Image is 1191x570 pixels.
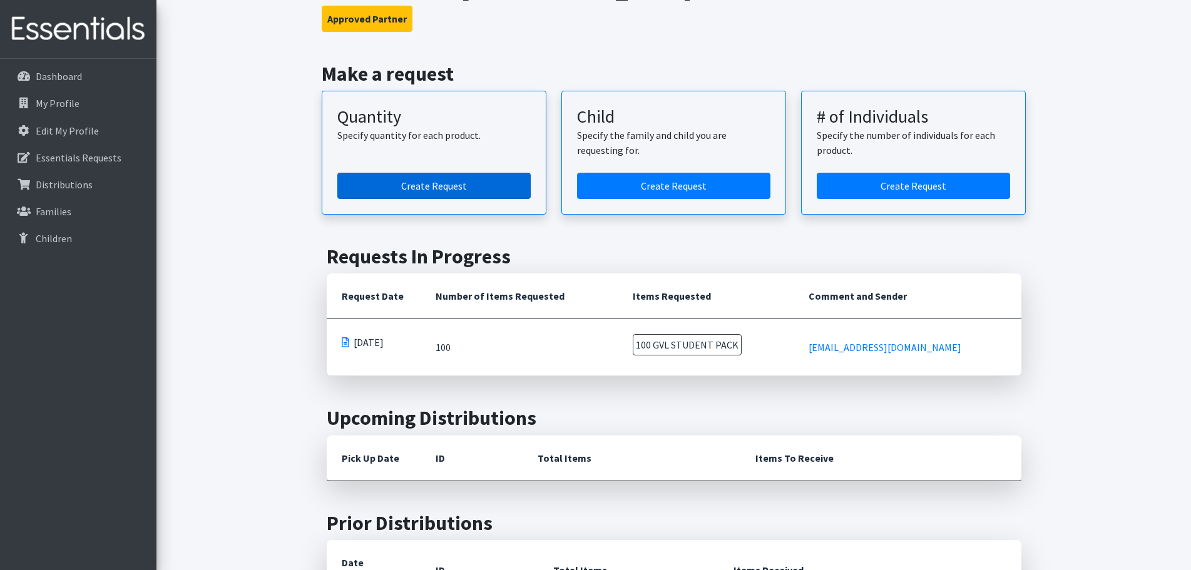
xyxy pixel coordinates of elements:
[322,62,1026,86] h2: Make a request
[5,64,151,89] a: Dashboard
[421,273,618,319] th: Number of Items Requested
[36,178,93,191] p: Distributions
[5,8,151,50] img: HumanEssentials
[36,205,71,218] p: Families
[809,341,961,354] a: [EMAIL_ADDRESS][DOMAIN_NAME]
[740,435,1021,481] th: Items To Receive
[5,145,151,170] a: Essentials Requests
[327,435,421,481] th: Pick Up Date
[817,128,1010,158] p: Specify the number of individuals for each product.
[421,435,523,481] th: ID
[36,97,79,109] p: My Profile
[322,6,412,32] button: Approved Partner
[5,226,151,251] a: Children
[36,70,82,83] p: Dashboard
[577,173,770,199] a: Create a request for a child or family
[5,118,151,143] a: Edit My Profile
[36,125,99,137] p: Edit My Profile
[337,173,531,199] a: Create a request by quantity
[633,334,742,355] span: 100 GVL STUDENT PACK
[327,245,1021,268] h2: Requests In Progress
[523,435,740,481] th: Total Items
[817,106,1010,128] h3: # of Individuals
[337,128,531,143] p: Specify quantity for each product.
[577,106,770,128] h3: Child
[421,319,618,376] td: 100
[794,273,1021,319] th: Comment and Sender
[618,273,794,319] th: Items Requested
[5,172,151,197] a: Distributions
[327,406,1021,430] h2: Upcoming Distributions
[5,199,151,224] a: Families
[577,128,770,158] p: Specify the family and child you are requesting for.
[817,173,1010,199] a: Create a request by number of individuals
[327,273,421,319] th: Request Date
[354,335,384,350] span: [DATE]
[327,511,1021,535] h2: Prior Distributions
[36,151,121,164] p: Essentials Requests
[337,106,531,128] h3: Quantity
[5,91,151,116] a: My Profile
[36,232,72,245] p: Children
